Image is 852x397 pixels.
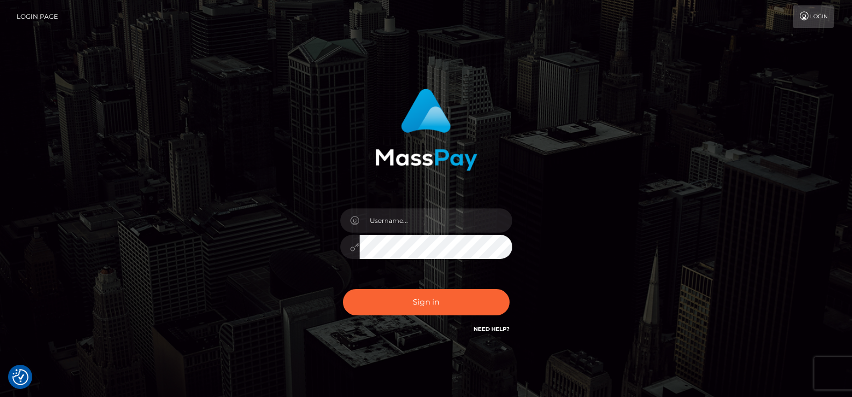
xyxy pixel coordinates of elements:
img: MassPay Login [375,89,477,171]
button: Sign in [343,289,510,315]
img: Revisit consent button [12,369,28,385]
input: Username... [360,208,512,233]
button: Consent Preferences [12,369,28,385]
a: Login Page [17,5,58,28]
a: Login [793,5,834,28]
a: Need Help? [474,326,510,333]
